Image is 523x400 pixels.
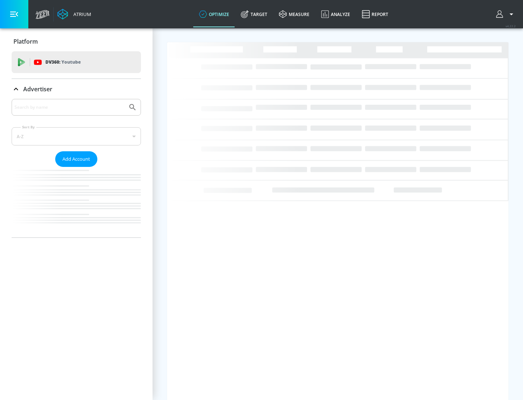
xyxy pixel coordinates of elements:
[12,31,141,52] div: Platform
[315,1,356,27] a: Analyze
[273,1,315,27] a: measure
[45,58,81,66] p: DV360:
[70,11,91,17] div: Atrium
[57,9,91,20] a: Atrium
[356,1,394,27] a: Report
[15,103,125,112] input: Search by name
[12,51,141,73] div: DV360: Youtube
[55,151,97,167] button: Add Account
[506,24,516,28] span: v 4.22.2
[12,99,141,237] div: Advertiser
[13,37,38,45] p: Platform
[61,58,81,66] p: Youtube
[23,85,52,93] p: Advertiser
[12,127,141,145] div: A-Z
[235,1,273,27] a: Target
[62,155,90,163] span: Add Account
[193,1,235,27] a: optimize
[12,167,141,237] nav: list of Advertiser
[21,125,36,129] label: Sort By
[12,79,141,99] div: Advertiser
